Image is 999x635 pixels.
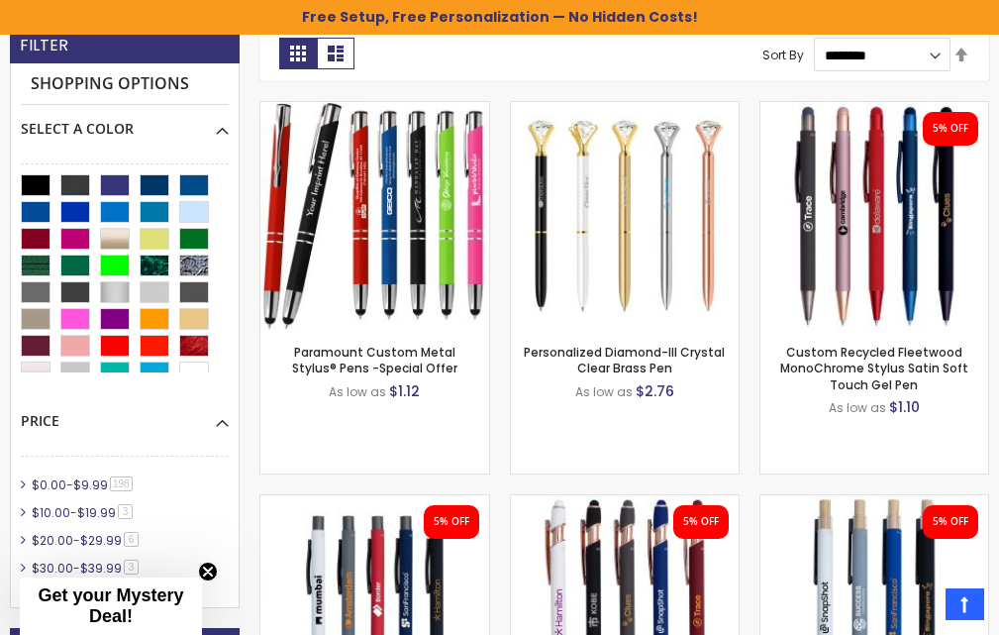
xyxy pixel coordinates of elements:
span: 3 [118,504,133,519]
div: Get your Mystery Deal!Close teaser [20,578,202,635]
button: Close teaser [198,562,218,582]
a: $10.00-$19.993 [27,504,140,521]
span: $0.00 [32,476,66,493]
div: 5% OFF [434,515,469,529]
a: $30.00-$39.993 [27,560,146,577]
div: 5% OFF [933,122,968,136]
a: Personalized Diamond-III Crystal Clear Brass Pen [524,344,725,376]
img: Paramount Custom Metal Stylus® Pens -Special Offer [260,102,488,330]
div: Price [21,397,229,431]
span: As low as [329,383,386,400]
a: Paramount Custom Metal Stylus® Pens -Special Offer [292,344,457,376]
span: 3 [124,560,139,575]
a: Custom Recycled Fleetwood MonoChrome Stylus Satin Soft Touch Gel Pen [760,101,988,118]
a: Custom Recycled Fleetwood MonoChrome Stylus Satin Soft Touch Gel Pen [780,344,968,392]
div: Select A Color [21,105,229,139]
span: $19.99 [77,504,116,521]
a: Paramount Custom Metal Stylus® Pens -Special Offer [260,101,488,118]
div: 5% OFF [933,515,968,529]
span: $2.76 [636,381,674,401]
a: Personalized Recycled Fleetwood Satin Soft Touch Gel Click Pen [260,494,488,511]
img: Personalized Diamond-III Crystal Clear Brass Pen [511,102,739,330]
label: Sort By [762,47,804,63]
strong: Grid [279,38,317,69]
a: Eco-Friendly Aluminum Bali Satin Soft Touch Gel Click Pen [760,494,988,511]
span: As low as [575,383,633,400]
a: $20.00-$29.996 [27,532,146,549]
img: Custom Recycled Fleetwood MonoChrome Stylus Satin Soft Touch Gel Pen [760,102,988,330]
a: Custom Lexi Rose Gold Stylus Soft Touch Recycled Aluminum Pen [511,494,739,511]
span: Get your Mystery Deal! [38,585,183,626]
a: $0.00-$9.99198 [27,476,140,493]
span: $29.99 [80,532,122,549]
strong: Filter [20,35,68,56]
div: 5% OFF [683,515,719,529]
strong: Shopping Options [21,63,229,106]
span: 198 [110,476,133,491]
span: $30.00 [32,560,73,577]
span: 6 [124,532,139,547]
span: $10.00 [32,504,70,521]
span: $9.99 [73,476,108,493]
span: $39.99 [80,560,122,577]
span: $1.12 [389,381,420,401]
span: $20.00 [32,532,73,549]
span: $1.10 [889,397,920,417]
iframe: Google Customer Reviews [836,582,999,635]
a: Personalized Diamond-III Crystal Clear Brass Pen [511,101,739,118]
span: As low as [829,399,886,416]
